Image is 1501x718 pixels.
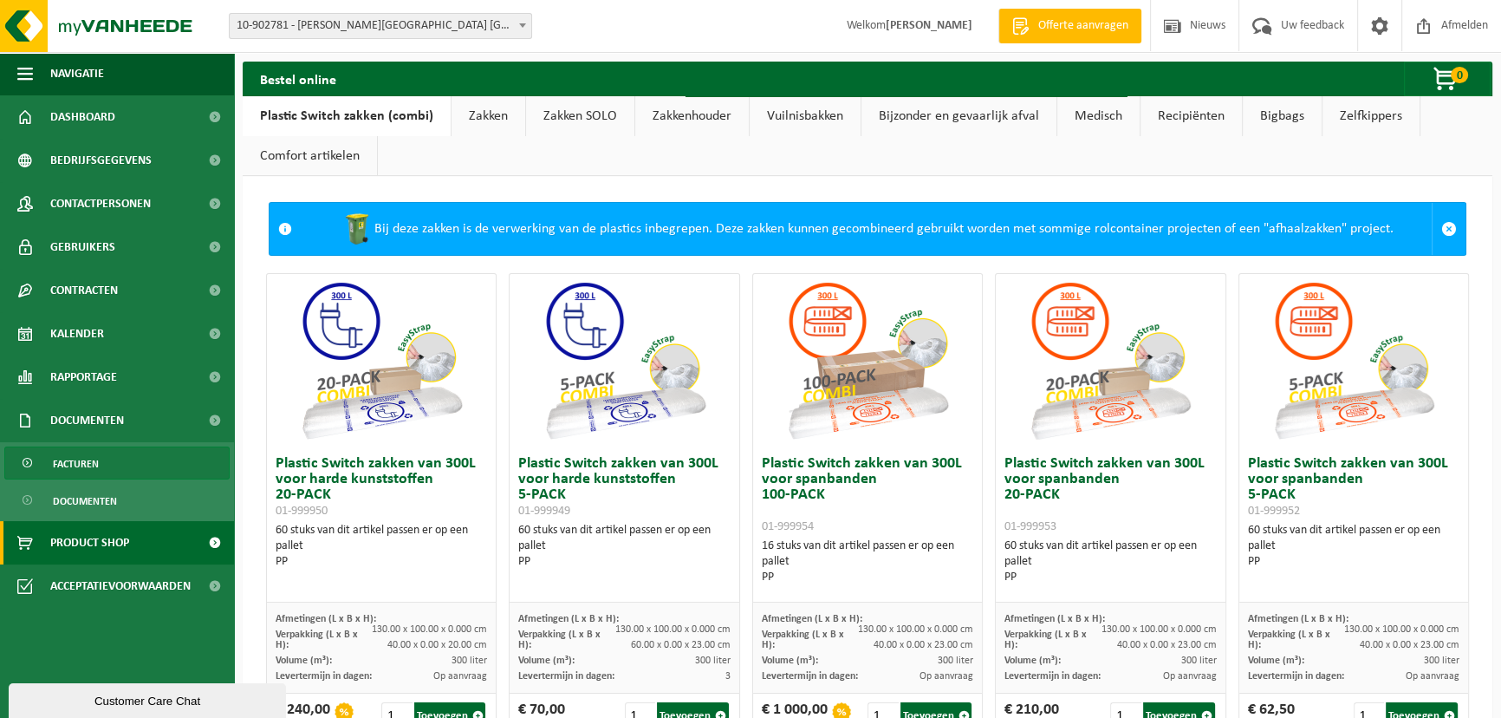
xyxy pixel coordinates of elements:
[276,656,332,666] span: Volume (m³):
[243,96,451,136] a: Plastic Switch zakken (combi)
[295,274,468,447] img: 01-999950
[387,640,487,650] span: 40.00 x 0.00 x 20.00 cm
[276,630,358,650] span: Verpakking (L x B x H):
[1344,624,1459,635] span: 130.00 x 100.00 x 0.000 cm
[340,212,374,246] img: WB-0240-HPE-GN-50.png
[452,656,487,666] span: 300 liter
[526,96,634,136] a: Zakken SOLO
[1101,624,1217,635] span: 130.00 x 100.00 x 0.000 cm
[518,456,730,519] h3: Plastic Switch zakken van 300L voor harde kunststoffen 5-PACK
[1004,614,1105,624] span: Afmetingen (L x B x H):
[695,656,731,666] span: 300 liter
[1057,96,1140,136] a: Medisch
[243,62,354,95] h2: Bestel online
[762,614,862,624] span: Afmetingen (L x B x H):
[781,274,954,447] img: 01-999954
[1004,570,1216,585] div: PP
[635,96,749,136] a: Zakkenhouder
[1034,17,1133,35] span: Offerte aanvragen
[276,671,372,682] span: Levertermijn in dagen:
[50,399,124,442] span: Documenten
[518,656,575,666] span: Volume (m³):
[1248,554,1459,570] div: PP
[50,356,117,399] span: Rapportage
[50,521,129,565] span: Product Shop
[372,624,487,635] span: 130.00 x 100.00 x 0.000 cm
[886,19,972,32] strong: [PERSON_NAME]
[1451,67,1468,83] span: 0
[53,485,117,518] span: Documenten
[1404,62,1491,96] button: 0
[938,656,973,666] span: 300 liter
[50,182,151,225] span: Contactpersonen
[518,523,730,570] div: 60 stuks van dit artikel passen er op een pallet
[9,680,289,718] iframe: chat widget
[518,630,601,650] span: Verpakking (L x B x H):
[50,312,104,356] span: Kalender
[4,447,230,480] a: Facturen
[1248,671,1344,682] span: Levertermijn in dagen:
[301,203,1432,255] div: Bij deze zakken is de verwerking van de plastics inbegrepen. Deze zakken kunnen gecombineerd gebr...
[433,671,487,682] span: Op aanvraag
[1248,656,1304,666] span: Volume (m³):
[1004,630,1087,650] span: Verpakking (L x B x H):
[762,570,973,585] div: PP
[1023,274,1197,447] img: 01-999953
[4,484,230,517] a: Documenten
[750,96,861,136] a: Vuilnisbakken
[1406,671,1459,682] span: Op aanvraag
[762,456,973,534] h3: Plastic Switch zakken van 300L voor spanbanden 100-PACK
[518,505,570,518] span: 01-999949
[276,554,487,570] div: PP
[276,505,328,518] span: 01-999950
[518,614,619,624] span: Afmetingen (L x B x H):
[919,671,973,682] span: Op aanvraag
[1267,274,1440,447] img: 01-999952
[1140,96,1242,136] a: Recipiënten
[1322,96,1420,136] a: Zelfkippers
[1432,203,1465,255] a: Sluit melding
[998,9,1141,43] a: Offerte aanvragen
[1117,640,1217,650] span: 40.00 x 0.00 x 23.00 cm
[243,136,377,176] a: Comfort artikelen
[452,96,525,136] a: Zakken
[631,640,731,650] span: 60.00 x 0.00 x 23.00 cm
[50,139,152,182] span: Bedrijfsgegevens
[1004,671,1101,682] span: Levertermijn in dagen:
[276,614,376,624] span: Afmetingen (L x B x H):
[1004,656,1061,666] span: Volume (m³):
[50,95,115,139] span: Dashboard
[1248,614,1348,624] span: Afmetingen (L x B x H):
[874,640,973,650] span: 40.00 x 0.00 x 23.00 cm
[230,14,531,38] span: 10-902781 - STACI BELGIUM NV - ZOERSEL
[1004,456,1216,534] h3: Plastic Switch zakken van 300L voor spanbanden 20-PACK
[1243,96,1322,136] a: Bigbags
[762,656,818,666] span: Volume (m³):
[1004,520,1056,533] span: 01-999953
[615,624,731,635] span: 130.00 x 100.00 x 0.000 cm
[1163,671,1217,682] span: Op aanvraag
[762,671,858,682] span: Levertermijn in dagen:
[762,538,973,585] div: 16 stuks van dit artikel passen er op een pallet
[53,447,99,480] span: Facturen
[762,520,814,533] span: 01-999954
[518,671,614,682] span: Levertermijn in dagen:
[725,671,731,682] span: 3
[1248,630,1330,650] span: Verpakking (L x B x H):
[50,269,118,312] span: Contracten
[1004,538,1216,585] div: 60 stuks van dit artikel passen er op een pallet
[858,624,973,635] span: 130.00 x 100.00 x 0.000 cm
[1248,456,1459,519] h3: Plastic Switch zakken van 300L voor spanbanden 5-PACK
[1248,523,1459,570] div: 60 stuks van dit artikel passen er op een pallet
[538,274,712,447] img: 01-999949
[1248,505,1300,518] span: 01-999952
[1424,656,1459,666] span: 300 liter
[1360,640,1459,650] span: 40.00 x 0.00 x 23.00 cm
[762,630,844,650] span: Verpakking (L x B x H):
[1181,656,1217,666] span: 300 liter
[276,523,487,570] div: 60 stuks van dit artikel passen er op een pallet
[50,225,115,269] span: Gebruikers
[50,565,191,608] span: Acceptatievoorwaarden
[229,13,532,39] span: 10-902781 - STACI BELGIUM NV - ZOERSEL
[518,554,730,570] div: PP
